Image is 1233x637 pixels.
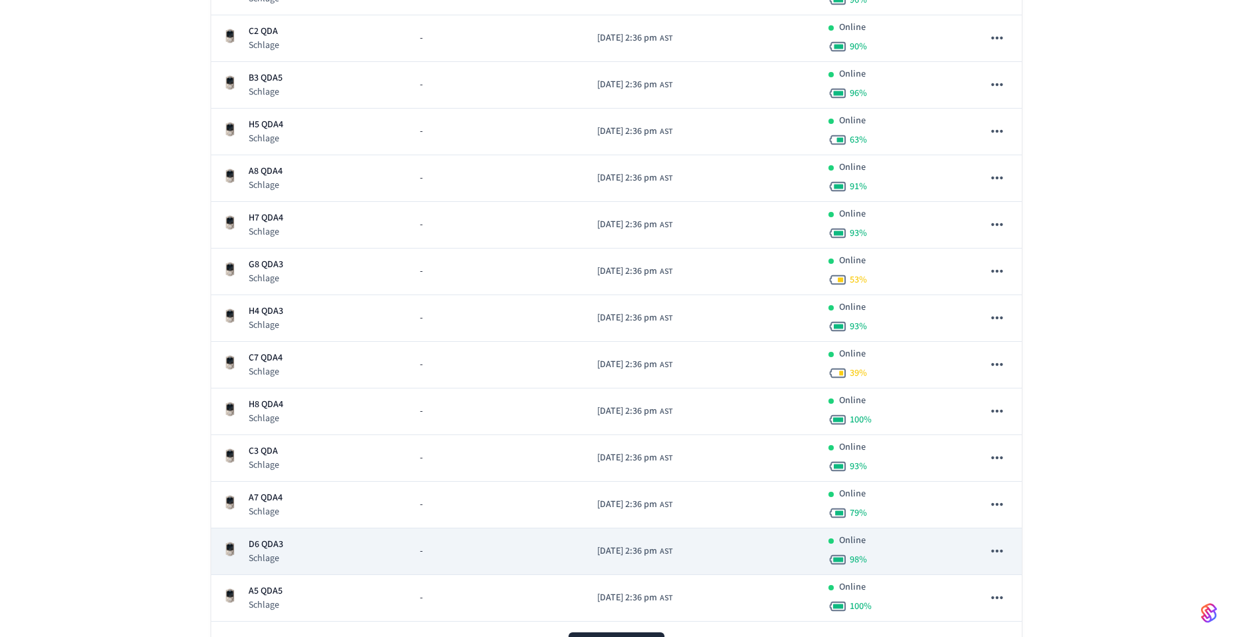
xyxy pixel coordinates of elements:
span: - [420,358,423,372]
div: America/Santo_Domingo [597,451,672,465]
span: - [420,125,423,139]
p: Schlage [249,39,279,52]
span: [DATE] 2:36 pm [597,498,657,512]
p: Online [839,114,866,128]
span: AST [660,33,672,45]
p: C2 QDA [249,25,279,39]
p: Schlage [249,85,283,99]
p: Online [839,347,866,361]
img: Schlage Sense Smart Deadbolt with Camelot Trim, Front [222,448,238,464]
span: - [420,451,423,465]
p: Schlage [249,365,283,378]
span: - [420,498,423,512]
p: C3 QDA [249,444,279,458]
span: - [420,171,423,185]
p: H5 QDA4 [249,118,283,132]
p: Online [839,580,866,594]
p: Schlage [249,412,283,425]
span: 63 % [850,133,867,147]
p: Online [839,21,866,35]
span: 93 % [850,460,867,473]
p: B3 QDA5 [249,71,283,85]
span: 79 % [850,506,867,520]
div: America/Santo_Domingo [597,404,672,418]
p: Schlage [249,225,283,239]
span: AST [660,266,672,278]
span: [DATE] 2:36 pm [597,451,657,465]
p: Online [839,67,866,81]
span: [DATE] 2:36 pm [597,404,657,418]
span: 53 % [850,273,867,287]
span: [DATE] 2:36 pm [597,171,657,185]
span: - [420,218,423,232]
p: H8 QDA4 [249,398,283,412]
span: [DATE] 2:36 pm [597,265,657,279]
span: [DATE] 2:36 pm [597,311,657,325]
img: Schlage Sense Smart Deadbolt with Camelot Trim, Front [222,541,238,557]
span: - [420,311,423,325]
p: Schlage [249,132,283,145]
img: Schlage Sense Smart Deadbolt with Camelot Trim, Front [222,494,238,510]
div: America/Santo_Domingo [597,125,672,139]
span: 39 % [850,366,867,380]
span: AST [660,499,672,511]
span: 100 % [850,413,872,426]
p: Online [839,161,866,175]
span: AST [660,359,672,371]
span: - [420,404,423,418]
span: AST [660,126,672,138]
div: America/Santo_Domingo [597,591,672,605]
span: - [420,31,423,45]
span: [DATE] 2:36 pm [597,544,657,558]
span: 91 % [850,180,867,193]
div: America/Santo_Domingo [597,78,672,92]
img: Schlage Sense Smart Deadbolt with Camelot Trim, Front [222,401,238,417]
img: Schlage Sense Smart Deadbolt with Camelot Trim, Front [222,121,238,137]
img: Schlage Sense Smart Deadbolt with Camelot Trim, Front [222,215,238,231]
span: 98 % [850,553,867,566]
p: A5 QDA5 [249,584,283,598]
p: Online [839,534,866,548]
span: [DATE] 2:36 pm [597,31,657,45]
div: America/Santo_Domingo [597,31,672,45]
div: America/Santo_Domingo [597,311,672,325]
span: AST [660,173,672,185]
p: D6 QDA3 [249,538,283,552]
p: G8 QDA3 [249,258,283,272]
p: Schlage [249,598,283,612]
span: [DATE] 2:36 pm [597,218,657,232]
span: [DATE] 2:36 pm [597,591,657,605]
div: America/Santo_Domingo [597,218,672,232]
span: AST [660,592,672,604]
div: America/Santo_Domingo [597,171,672,185]
img: Schlage Sense Smart Deadbolt with Camelot Trim, Front [222,308,238,324]
span: [DATE] 2:36 pm [597,78,657,92]
img: SeamLogoGradient.69752ec5.svg [1201,602,1217,624]
p: Schlage [249,272,283,285]
span: AST [660,313,672,324]
p: A7 QDA4 [249,491,283,505]
p: Online [839,207,866,221]
img: Schlage Sense Smart Deadbolt with Camelot Trim, Front [222,28,238,44]
p: C7 QDA4 [249,351,283,365]
img: Schlage Sense Smart Deadbolt with Camelot Trim, Front [222,261,238,277]
img: Schlage Sense Smart Deadbolt with Camelot Trim, Front [222,588,238,604]
div: America/Santo_Domingo [597,265,672,279]
p: Schlage [249,552,283,565]
span: AST [660,406,672,418]
p: Schlage [249,458,279,472]
span: AST [660,219,672,231]
img: Schlage Sense Smart Deadbolt with Camelot Trim, Front [222,168,238,184]
p: Schlage [249,318,283,332]
span: - [420,265,423,279]
p: Online [839,394,866,408]
span: 90 % [850,40,867,53]
p: Online [839,301,866,315]
p: A8 QDA4 [249,165,283,179]
div: America/Santo_Domingo [597,498,672,512]
p: Online [839,440,866,454]
p: Online [839,254,866,268]
div: America/Santo_Domingo [597,358,672,372]
span: - [420,78,423,92]
span: 93 % [850,320,867,333]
